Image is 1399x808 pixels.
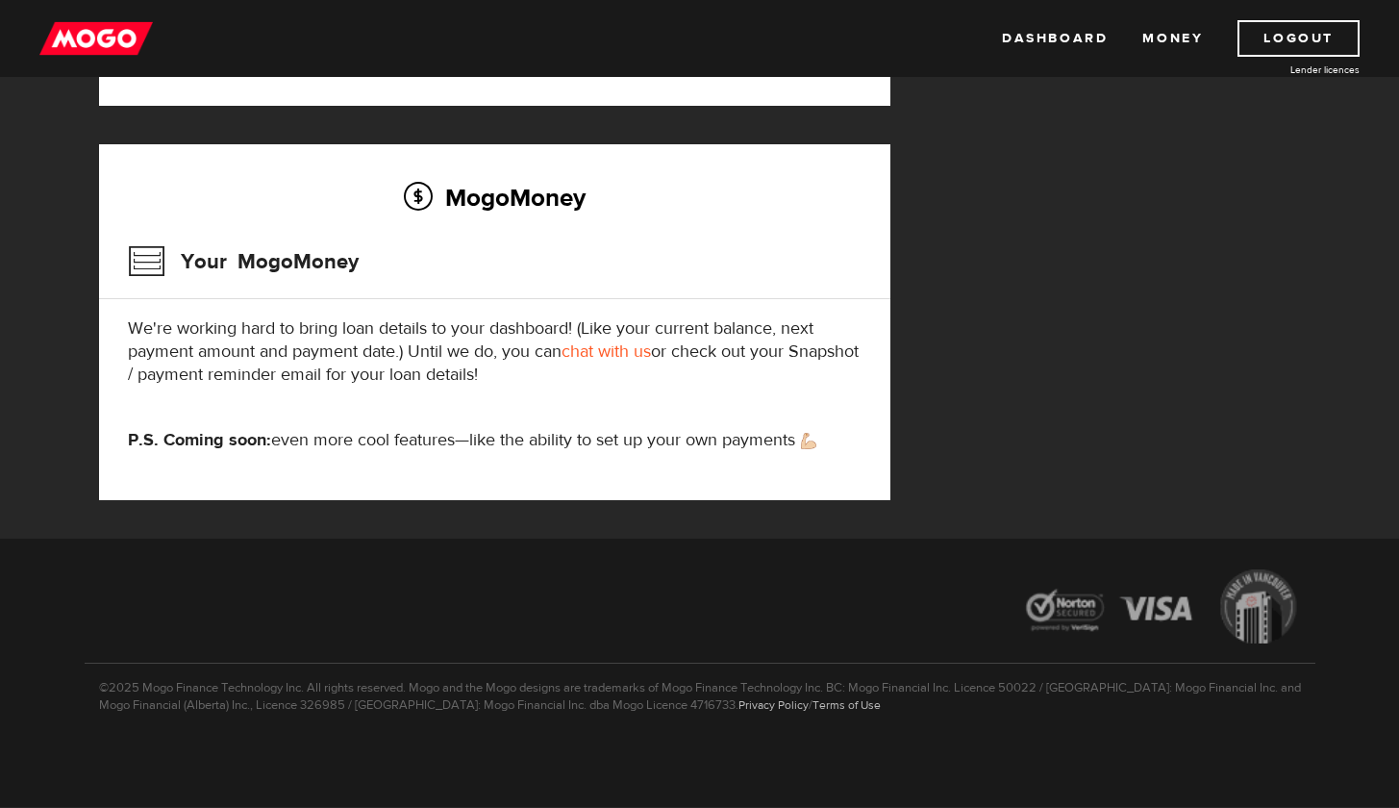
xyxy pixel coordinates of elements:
[801,433,816,449] img: strong arm emoji
[85,663,1315,714] p: ©2025 Mogo Finance Technology Inc. All rights reserved. Mogo and the Mogo designs are trademarks ...
[128,429,271,451] strong: P.S. Coming soon:
[128,237,359,287] h3: Your MogoMoney
[128,177,862,217] h2: MogoMoney
[1014,361,1399,808] iframe: LiveChat chat widget
[128,429,862,452] p: even more cool features—like the ability to set up your own payments
[562,341,651,363] a: chat with us
[1142,20,1203,57] a: Money
[39,20,153,57] img: mogo_logo-11ee424be714fa7cbb0f0f49df9e16ec.png
[1237,20,1360,57] a: Logout
[128,317,862,387] p: We're working hard to bring loan details to your dashboard! (Like your current balance, next paym...
[1002,20,1108,57] a: Dashboard
[1215,63,1360,77] a: Lender licences
[738,697,809,713] a: Privacy Policy
[812,697,881,713] a: Terms of Use
[1008,555,1315,664] img: legal-icons-92a2ffecb4d32d839781d1b4e4802d7b.png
